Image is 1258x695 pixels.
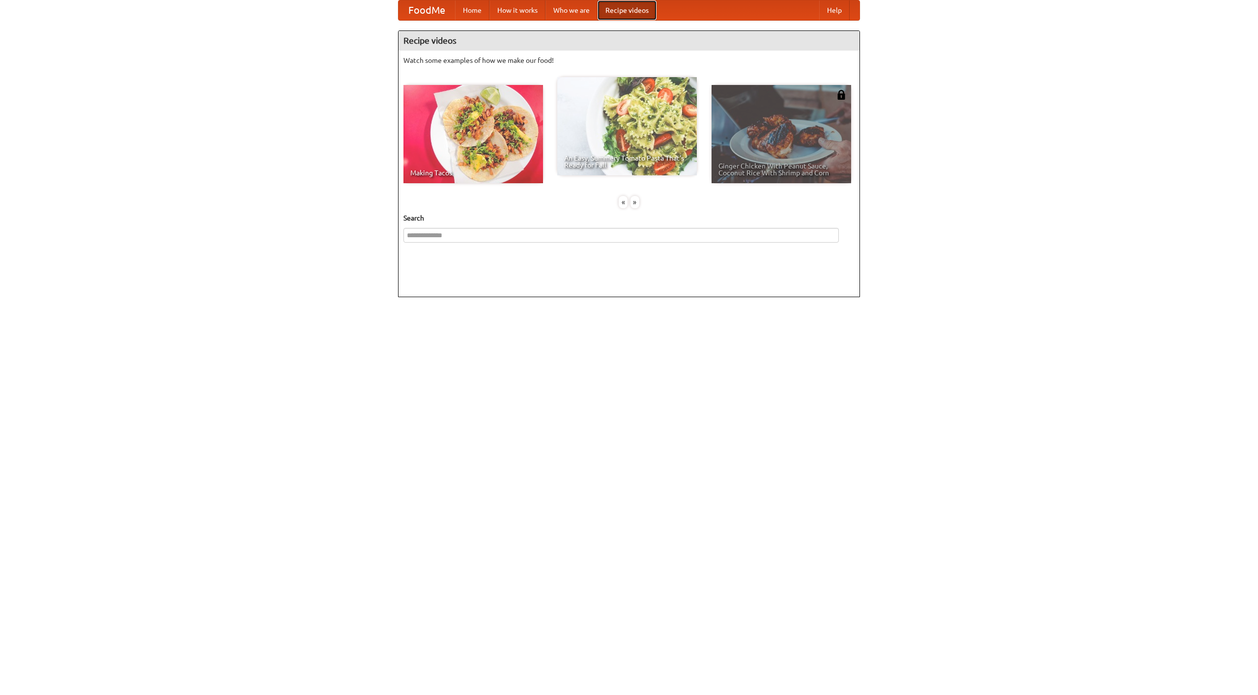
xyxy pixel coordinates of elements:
a: Recipe videos [598,0,657,20]
a: Who we are [545,0,598,20]
h5: Search [403,213,855,223]
span: Making Tacos [410,169,536,176]
p: Watch some examples of how we make our food! [403,56,855,65]
a: FoodMe [399,0,455,20]
div: « [619,196,628,208]
span: An Easy, Summery Tomato Pasta That's Ready for Fall [564,155,690,168]
a: Help [819,0,850,20]
h4: Recipe videos [399,31,859,51]
a: An Easy, Summery Tomato Pasta That's Ready for Fall [557,77,697,175]
a: Home [455,0,489,20]
a: How it works [489,0,545,20]
a: Making Tacos [403,85,543,183]
img: 483408.png [836,90,846,100]
div: » [630,196,639,208]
